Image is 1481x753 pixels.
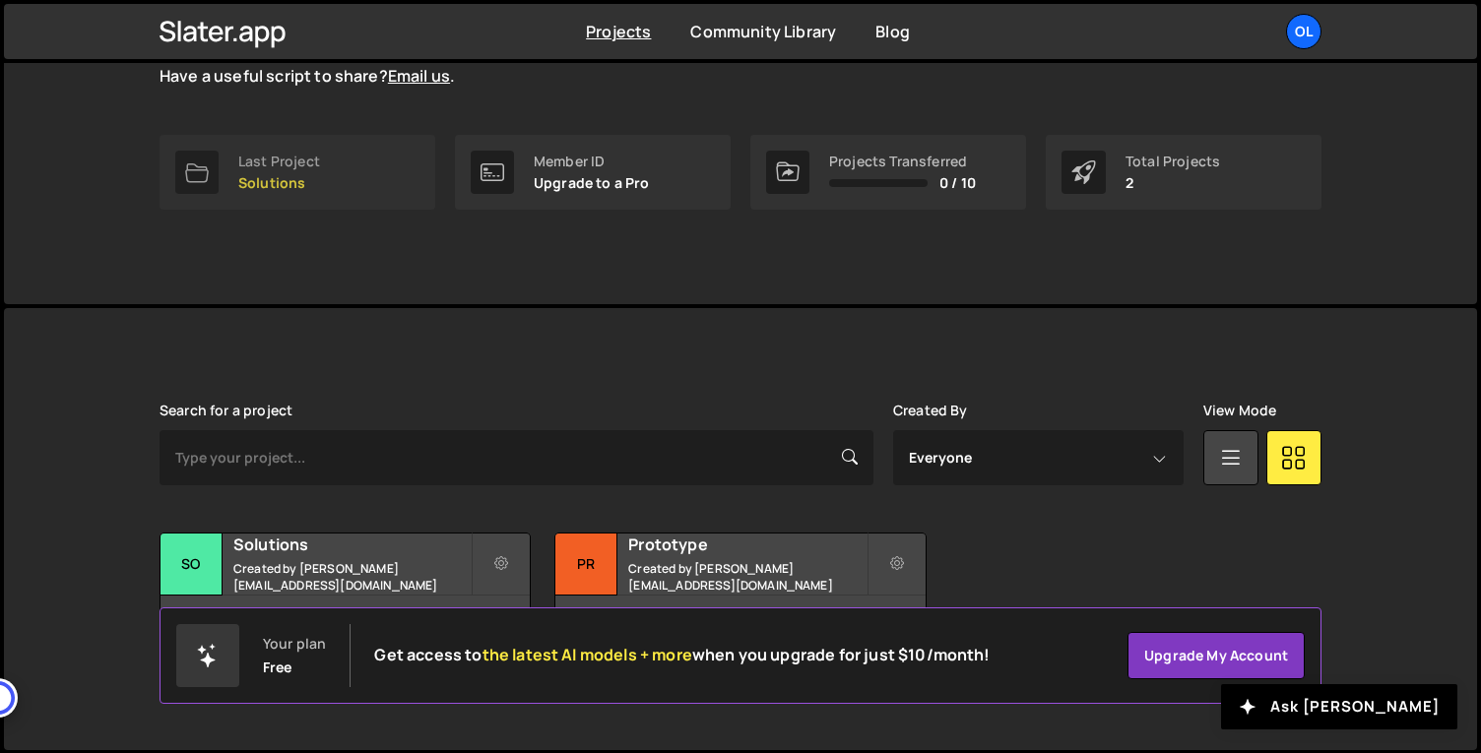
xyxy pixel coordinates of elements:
[939,175,976,191] span: 0 / 10
[160,135,435,210] a: Last Project Solutions
[263,636,326,652] div: Your plan
[238,175,320,191] p: Solutions
[160,403,292,418] label: Search for a project
[1221,684,1457,729] button: Ask [PERSON_NAME]
[233,560,471,594] small: Created by [PERSON_NAME][EMAIL_ADDRESS][DOMAIN_NAME]
[534,175,650,191] p: Upgrade to a Pro
[161,533,223,596] div: So
[534,154,650,169] div: Member ID
[374,646,990,664] h2: Get access to when you upgrade for just $10/month!
[160,430,873,485] input: Type your project...
[1126,154,1220,169] div: Total Projects
[628,560,866,594] small: Created by [PERSON_NAME][EMAIL_ADDRESS][DOMAIN_NAME]
[586,21,651,42] a: Projects
[263,659,292,675] div: Free
[555,596,925,655] div: 1 page, last updated by [DATE]
[893,403,968,418] label: Created By
[388,65,450,87] a: Email us
[690,21,836,42] a: Community Library
[483,644,692,665] span: the latest AI models + more
[555,533,617,596] div: Pr
[161,596,530,655] div: 2 pages, last updated by [DATE]
[1126,175,1220,191] p: 2
[233,533,471,555] h2: Solutions
[1127,632,1305,679] a: Upgrade my account
[875,21,910,42] a: Blog
[554,533,926,656] a: Pr Prototype Created by [PERSON_NAME][EMAIL_ADDRESS][DOMAIN_NAME] 1 page, last updated by [DATE]
[1203,403,1276,418] label: View Mode
[628,533,866,555] h2: Prototype
[1286,14,1321,49] a: OL
[829,154,976,169] div: Projects Transferred
[160,533,531,656] a: So Solutions Created by [PERSON_NAME][EMAIL_ADDRESS][DOMAIN_NAME] 2 pages, last updated by [DATE]
[238,154,320,169] div: Last Project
